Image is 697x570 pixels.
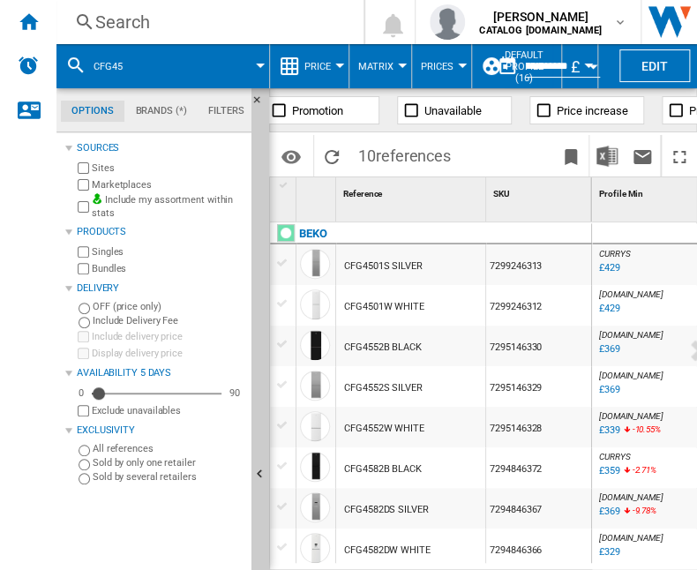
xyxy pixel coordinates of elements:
div: CFG4501W WHITE [344,287,424,327]
div: 90 [225,386,244,400]
i: % [631,503,641,524]
div: Delivery [77,281,244,296]
span: Profile Min [599,189,643,199]
label: Include Delivery Fee [93,314,244,327]
md-tab-item: Options [61,101,124,122]
div: 7299246313 [486,244,591,285]
span: [DOMAIN_NAME] [599,289,663,299]
span: Price increase [557,104,628,117]
div: 7295146330 [486,326,591,366]
button: Maximize [662,135,697,176]
span: -9.78 [633,506,651,515]
span: [DOMAIN_NAME] [599,533,663,543]
input: Display delivery price [78,348,89,359]
input: Singles [78,246,89,258]
div: 7295146329 [486,366,591,407]
div: Exclusivity [77,424,244,438]
label: Include my assortment within stats [92,193,244,221]
label: All references [93,442,244,455]
input: Sold by several retailers [79,473,90,484]
div: Search [95,10,318,34]
label: Include delivery price [92,330,244,343]
button: md-calendar [490,49,525,84]
div: Availability 5 Days [77,366,244,380]
span: [PERSON_NAME] [479,8,602,26]
div: CFG4582DS SILVER [344,490,428,530]
span: [DOMAIN_NAME] [599,492,663,502]
div: Price [279,44,340,88]
span: SKU [493,189,510,199]
div: Sort None [340,177,485,205]
md-slider: Availability [92,385,221,402]
img: excel-24x24.png [596,146,618,167]
div: Last updated : Thursday, 11 September 2025 10:02 [596,544,620,561]
i: % [631,462,641,484]
div: Sort None [300,177,335,205]
input: Sold by only one retailer [79,459,90,470]
input: Include my assortment within stats [78,196,89,218]
input: All references [79,445,90,456]
div: CFG4552B BLACK [344,327,422,368]
label: Sold by several retailers [93,470,244,484]
span: Reference [343,189,382,199]
button: Unavailable [397,96,512,124]
label: Sites [92,161,244,175]
div: 7294846366 [486,529,591,569]
button: Reload [314,135,349,176]
div: 7294846367 [486,488,591,529]
span: Promotion [292,104,343,117]
label: Display delivery price [92,347,244,360]
button: Price increase [529,96,644,124]
button: Default profile (16) [505,44,552,88]
span: £ [571,57,580,76]
button: Matrix [358,44,402,88]
label: Exclude unavailables [92,404,244,417]
button: Prices [421,44,462,88]
div: Sort None [490,177,591,205]
div: CFG4582B BLACK [344,449,422,490]
div: 7295146328 [486,407,591,447]
div: 7299246312 [486,285,591,326]
label: OFF (price only) [93,300,244,313]
div: Sources [77,141,244,155]
input: Include Delivery Fee [79,317,90,328]
button: Options [274,140,309,172]
div: CFG4552W WHITE [344,409,424,449]
div: CFG4501S SILVER [344,246,423,287]
input: Display delivery price [78,405,89,416]
img: profile.jpg [430,4,465,40]
span: Matrix [358,61,393,72]
span: [DOMAIN_NAME] [599,371,663,380]
div: Last updated : Thursday, 11 September 2025 10:03 [596,503,620,521]
button: Bookmark this report [553,135,588,176]
span: references [376,146,451,165]
input: Sites [78,162,89,174]
button: Promotion [265,96,379,124]
span: cfg45 [94,61,123,72]
button: Edit [619,49,690,82]
input: OFF (price only) [79,303,90,314]
b: CATALOG [DOMAIN_NAME] [479,25,602,36]
input: Include delivery price [78,331,89,342]
label: Sold by only one retailer [93,456,244,469]
label: Singles [92,245,244,259]
button: Hide [251,88,273,120]
span: Prices [421,61,453,72]
span: 10 [349,135,460,172]
button: Open calendar [577,48,609,79]
span: [DOMAIN_NAME] [599,411,663,421]
span: [DOMAIN_NAME] [599,330,663,340]
div: Last updated : Thursday, 11 September 2025 10:01 [596,341,620,358]
div: 0 [74,386,88,400]
button: Send this report by email [625,135,660,176]
div: Last updated : Thursday, 11 September 2025 10:31 [596,462,620,480]
md-tab-item: Filters [198,101,255,122]
button: £ [571,44,588,88]
div: 7294846372 [486,447,591,488]
div: Last updated : Thursday, 11 September 2025 10:04 [596,381,620,399]
span: -10.55 [633,424,655,434]
input: Marketplaces [78,179,89,191]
